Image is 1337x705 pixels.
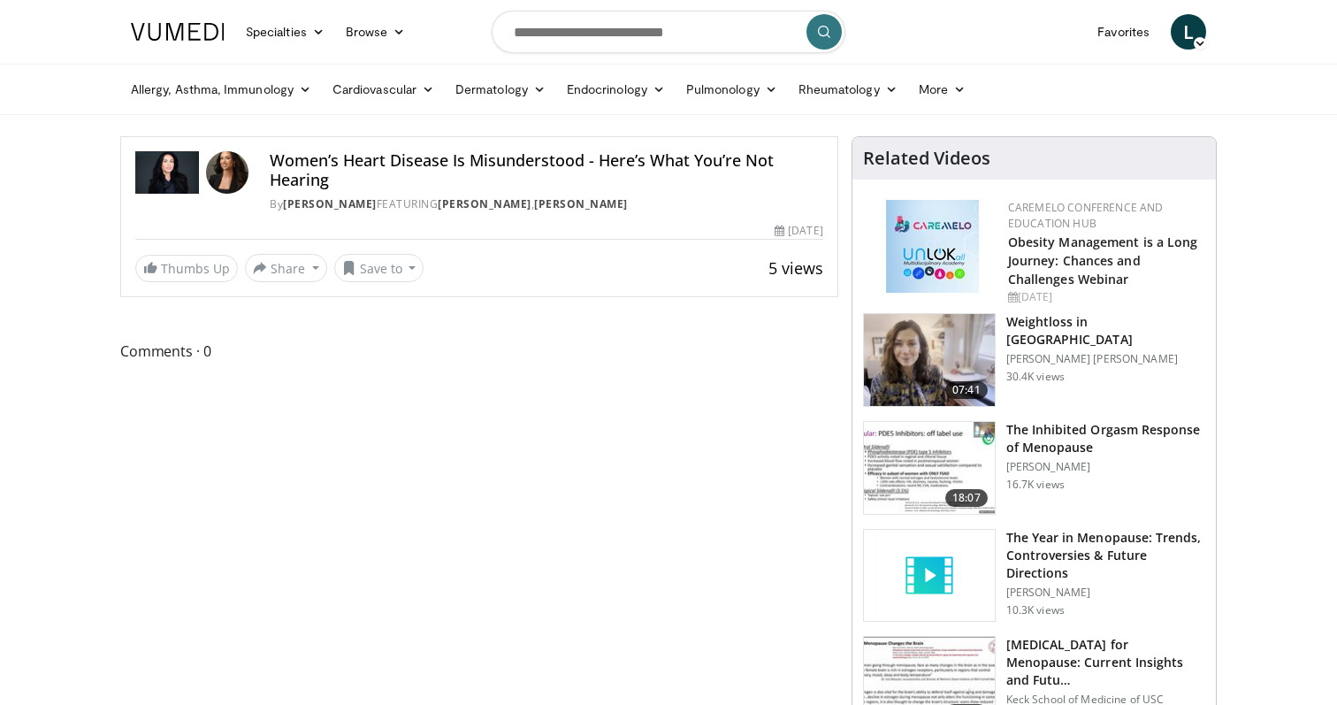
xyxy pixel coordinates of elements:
p: [PERSON_NAME] [PERSON_NAME] [1006,352,1205,366]
h3: Weightloss in [GEOGRAPHIC_DATA] [1006,313,1205,349]
p: [PERSON_NAME] [1006,586,1205,600]
a: Dermatology [445,72,556,107]
div: [DATE] [775,223,822,239]
a: Endocrinology [556,72,676,107]
a: 18:07 The Inhibited Orgasm Response of Menopause [PERSON_NAME] 16.7K views [863,421,1205,515]
a: Allergy, Asthma, Immunology [120,72,322,107]
a: CaReMeLO Conference and Education Hub [1008,200,1164,231]
div: By FEATURING , [270,196,822,212]
div: [DATE] [1008,289,1202,305]
p: 30.4K views [1006,370,1065,384]
img: Dr. Gabrielle Lyon [135,151,199,194]
a: Thumbs Up [135,255,238,282]
a: More [908,72,976,107]
h3: The Year in Menopause: Trends, Controversies & Future Directions [1006,529,1205,582]
img: 283c0f17-5e2d-42ba-a87c-168d447cdba4.150x105_q85_crop-smart_upscale.jpg [864,422,995,514]
button: Share [245,254,327,282]
span: Comments 0 [120,340,838,363]
h3: The Inhibited Orgasm Response of Menopause [1006,421,1205,456]
span: 5 views [768,257,823,279]
img: video_placeholder_short.svg [864,530,995,622]
a: Browse [335,14,416,50]
h4: Women’s Heart Disease Is Misunderstood - Here’s What You’re Not Hearing [270,151,822,189]
p: 10.3K views [1006,603,1065,617]
a: Cardiovascular [322,72,445,107]
img: 45df64a9-a6de-482c-8a90-ada250f7980c.png.150x105_q85_autocrop_double_scale_upscale_version-0.2.jpg [886,200,979,293]
a: L [1171,14,1206,50]
span: 18:07 [945,489,988,507]
a: Specialties [235,14,335,50]
img: VuMedi Logo [131,23,225,41]
a: 07:41 Weightloss in [GEOGRAPHIC_DATA] [PERSON_NAME] [PERSON_NAME] 30.4K views [863,313,1205,407]
a: The Year in Menopause: Trends, Controversies & Future Directions [PERSON_NAME] 10.3K views [863,529,1205,623]
a: [PERSON_NAME] [283,196,377,211]
p: [PERSON_NAME] [1006,460,1205,474]
h3: [MEDICAL_DATA] for Menopause: Current Insights and Futu… [1006,636,1205,689]
a: Favorites [1087,14,1160,50]
a: [PERSON_NAME] [438,196,531,211]
h4: Related Videos [863,148,990,169]
a: Obesity Management is a Long Journey: Chances and Challenges Webinar [1008,234,1198,287]
input: Search topics, interventions [492,11,845,53]
a: Pulmonology [676,72,788,107]
span: 07:41 [945,381,988,399]
button: Save to [334,254,424,282]
a: [PERSON_NAME] [534,196,628,211]
img: Avatar [206,151,248,194]
a: Rheumatology [788,72,908,107]
p: 16.7K views [1006,478,1065,492]
img: 9983fed1-7565-45be-8934-aef1103ce6e2.150x105_q85_crop-smart_upscale.jpg [864,314,995,406]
